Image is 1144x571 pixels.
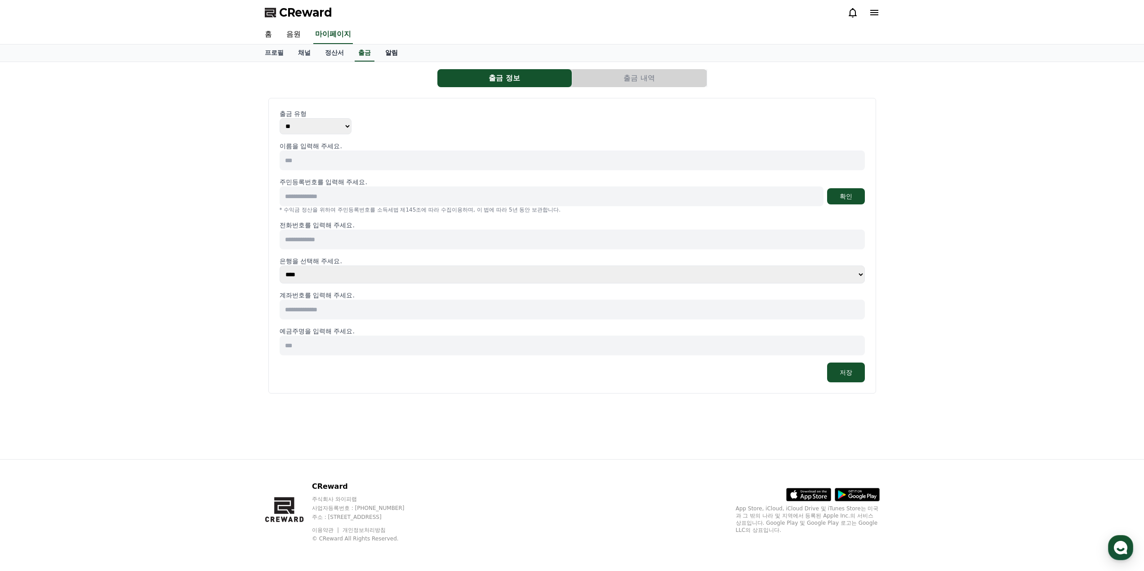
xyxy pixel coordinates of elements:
a: 홈 [3,285,59,307]
p: 계좌번호를 입력해 주세요. [280,291,865,300]
p: CReward [312,481,422,492]
a: 대화 [59,285,116,307]
p: © CReward All Rights Reserved. [312,535,422,542]
p: 출금 유형 [280,109,865,118]
p: 이름을 입력해 주세요. [280,142,865,150]
p: 은행을 선택해 주세요. [280,257,865,266]
p: 주식회사 와이피랩 [312,496,422,503]
p: 주소 : [STREET_ADDRESS] [312,513,422,521]
a: 이용약관 [312,527,340,533]
a: 개인정보처리방침 [343,527,386,533]
p: 주민등록번호를 입력해 주세요. [280,177,367,186]
a: 홈 [258,25,279,44]
a: 설정 [116,285,173,307]
a: 채널 [291,44,318,62]
a: 음원 [279,25,308,44]
p: 예금주명을 입력해 주세요. [280,327,865,336]
button: 출금 내역 [572,69,707,87]
a: CReward [265,5,332,20]
a: 출금 [355,44,374,62]
p: 사업자등록번호 : [PHONE_NUMBER] [312,505,422,512]
p: 전화번호를 입력해 주세요. [280,221,865,230]
p: * 수익금 정산을 위하여 주민등록번호를 소득세법 제145조에 따라 수집이용하며, 이 법에 따라 5년 동안 보관합니다. [280,206,865,213]
p: App Store, iCloud, iCloud Drive 및 iTunes Store는 미국과 그 밖의 나라 및 지역에서 등록된 Apple Inc.의 서비스 상표입니다. Goo... [736,505,880,534]
button: 확인 [827,188,865,204]
a: 정산서 [318,44,351,62]
span: 대화 [82,299,93,306]
button: 출금 정보 [437,69,572,87]
button: 저장 [827,363,865,382]
span: 설정 [139,298,150,305]
a: 프로필 [258,44,291,62]
span: CReward [279,5,332,20]
span: 홈 [28,298,34,305]
a: 알림 [378,44,405,62]
a: 마이페이지 [313,25,353,44]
